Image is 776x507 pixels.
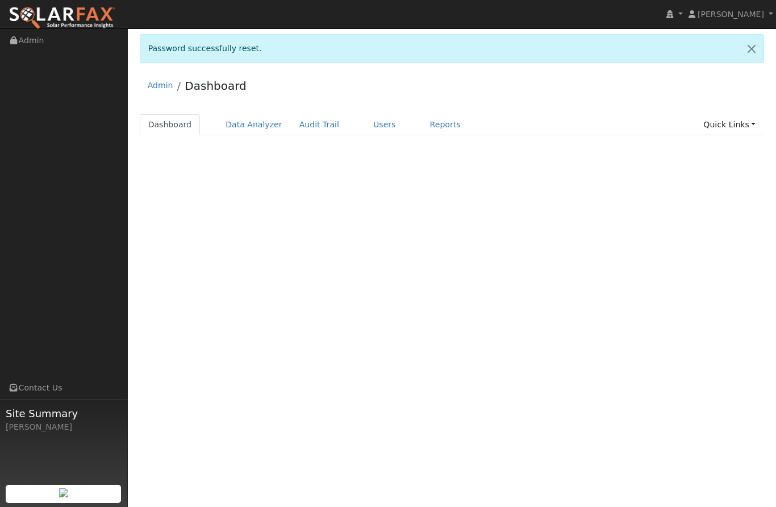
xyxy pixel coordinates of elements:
[291,114,348,135] a: Audit Trail
[695,114,764,135] a: Quick Links
[59,488,68,497] img: retrieve
[698,10,764,19] span: [PERSON_NAME]
[148,81,173,90] a: Admin
[140,114,201,135] a: Dashboard
[740,35,764,63] a: Close
[422,114,469,135] a: Reports
[140,34,765,63] div: Password successfully reset.
[6,406,122,421] span: Site Summary
[365,114,404,135] a: Users
[9,6,115,30] img: SolarFax
[6,421,122,433] div: [PERSON_NAME]
[217,114,291,135] a: Data Analyzer
[185,79,247,93] a: Dashboard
